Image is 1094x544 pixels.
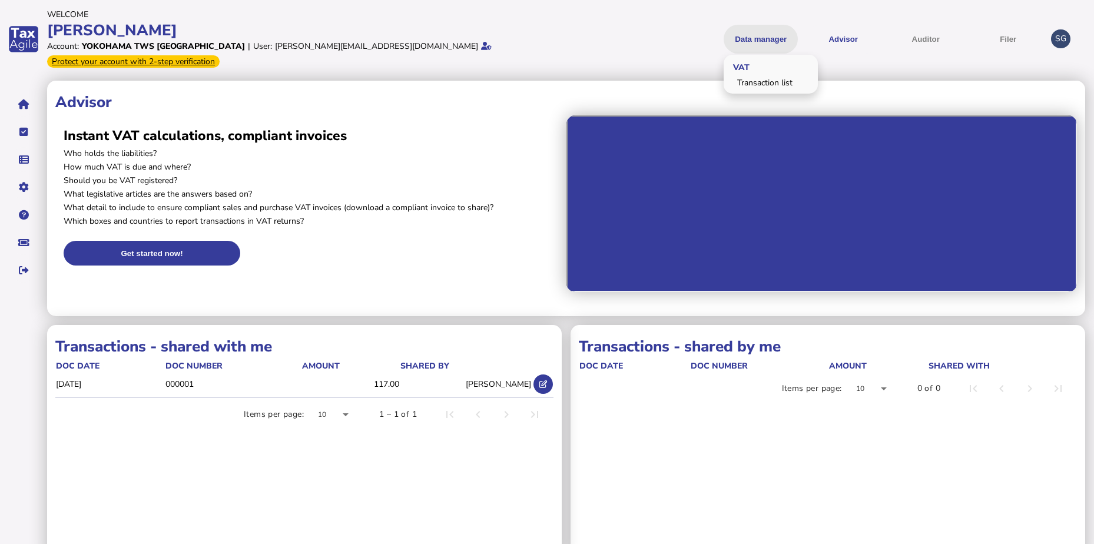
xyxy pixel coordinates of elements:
div: From Oct 1, 2025, 2-step verification will be required to login. Set it up now... [47,55,220,68]
div: Items per page: [782,383,842,394]
iframe: Advisor intro [566,115,1078,292]
div: Profile settings [1051,29,1070,49]
div: Amount [302,360,340,371]
p: What legislative articles are the answers based on? [64,188,558,200]
div: shared by [400,360,449,371]
div: Welcome [47,9,543,20]
div: Amount [829,360,867,371]
button: Filer [971,25,1045,54]
p: How much VAT is due and where? [64,161,558,173]
p: Who holds the liabilities? [64,148,558,159]
div: shared with [929,360,1074,371]
button: Auditor [889,25,963,54]
i: Email verified [481,42,492,50]
div: doc number [691,360,828,371]
div: Yokohama TWS [GEOGRAPHIC_DATA] [82,41,245,52]
td: 000001 [165,372,301,396]
div: doc date [579,360,689,371]
div: Account: [47,41,79,52]
div: doc date [579,360,623,371]
button: Get started now! [64,241,240,266]
div: 1 – 1 of 1 [379,409,417,420]
button: Data manager [11,147,36,172]
div: Amount [302,360,399,371]
menu: navigate products [549,25,1046,54]
button: Manage settings [11,175,36,200]
div: shared with [929,360,990,371]
button: Sign out [11,258,36,283]
p: What detail to include to ensure compliant sales and purchase VAT invoices (download a compliant ... [64,202,558,213]
span: VAT [724,52,755,80]
div: doc date [56,360,164,371]
button: Open shared transaction [533,374,553,394]
div: User: [253,41,272,52]
td: [PERSON_NAME] [400,372,532,396]
button: Shows a dropdown of VAT Advisor options [806,25,880,54]
button: Home [11,92,36,117]
div: Amount [829,360,927,371]
a: Transaction list [725,74,816,92]
h1: Transactions - shared with me [55,336,553,357]
div: Items per page: [244,409,304,420]
div: shared by [400,360,531,371]
p: Should you be VAT registered? [64,175,558,186]
div: doc date [56,360,100,371]
div: | [248,41,250,52]
button: Shows a dropdown of Data manager options [724,25,798,54]
button: Help pages [11,203,36,227]
td: [DATE] [55,372,165,396]
p: Which boxes and countries to report transactions in VAT returns? [64,215,558,227]
div: 0 of 0 [917,383,940,394]
button: Raise a support ticket [11,230,36,255]
div: [PERSON_NAME][EMAIL_ADDRESS][DOMAIN_NAME] [275,41,478,52]
td: 117.00 [301,372,400,396]
div: doc number [165,360,301,371]
button: Tasks [11,120,36,144]
div: doc number [691,360,748,371]
h1: Advisor [55,92,1077,112]
h1: Transactions - shared by me [579,336,1077,357]
h2: Instant VAT calculations, compliant invoices [64,127,558,145]
div: [PERSON_NAME] [47,20,543,41]
div: doc number [165,360,223,371]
